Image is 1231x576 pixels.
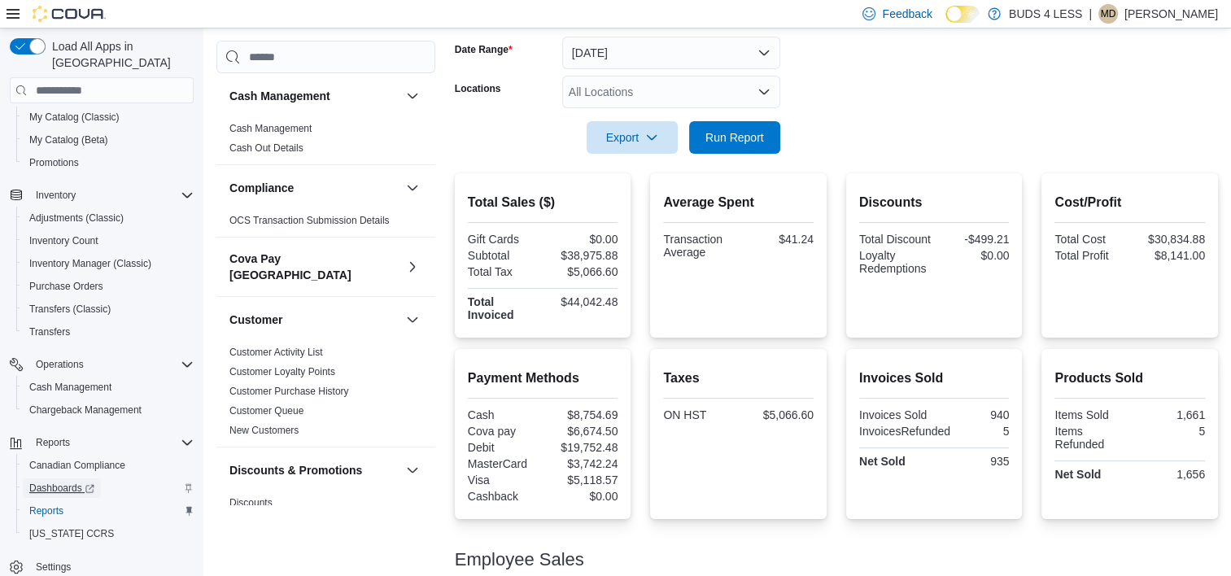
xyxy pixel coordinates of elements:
[16,376,200,399] button: Cash Management
[16,207,200,229] button: Adjustments (Classic)
[229,123,312,134] a: Cash Management
[23,130,194,150] span: My Catalog (Beta)
[23,254,158,273] a: Inventory Manager (Classic)
[36,358,84,371] span: Operations
[29,433,76,452] button: Reports
[23,456,132,475] a: Canadian Compliance
[16,321,200,343] button: Transfers
[229,404,303,417] span: Customer Queue
[29,459,125,472] span: Canadian Compliance
[23,130,115,150] a: My Catalog (Beta)
[937,455,1009,468] div: 935
[403,86,422,106] button: Cash Management
[23,478,194,498] span: Dashboards
[23,208,194,228] span: Adjustments (Classic)
[229,462,399,478] button: Discounts & Promotions
[23,322,76,342] a: Transfers
[23,400,148,420] a: Chargeback Management
[546,249,618,262] div: $38,975.88
[229,496,273,509] span: Discounts
[562,37,780,69] button: [DATE]
[468,369,618,388] h2: Payment Methods
[1098,4,1118,24] div: Matthew Degrieck
[229,386,349,397] a: Customer Purchase History
[937,249,1009,262] div: $0.00
[29,325,70,338] span: Transfers
[23,254,194,273] span: Inventory Manager (Classic)
[859,193,1010,212] h2: Discounts
[23,322,194,342] span: Transfers
[23,299,194,319] span: Transfers (Classic)
[229,312,282,328] h3: Customer
[36,189,76,202] span: Inventory
[23,478,101,498] a: Dashboards
[468,457,539,470] div: MasterCard
[23,107,126,127] a: My Catalog (Classic)
[229,365,335,378] span: Customer Loyalty Points
[36,561,71,574] span: Settings
[689,121,780,154] button: Run Report
[23,501,194,521] span: Reports
[229,405,303,417] a: Customer Queue
[468,425,539,438] div: Cova pay
[3,184,200,207] button: Inventory
[16,275,200,298] button: Purchase Orders
[663,233,735,259] div: Transaction Average
[16,454,200,477] button: Canadian Compliance
[23,208,130,228] a: Adjustments (Classic)
[229,346,323,359] span: Customer Activity List
[945,6,980,23] input: Dark Mode
[859,233,931,246] div: Total Discount
[229,88,399,104] button: Cash Management
[1133,233,1205,246] div: $30,834.88
[229,366,335,377] a: Customer Loyalty Points
[403,178,422,198] button: Compliance
[29,527,114,540] span: [US_STATE] CCRS
[229,385,349,398] span: Customer Purchase History
[29,504,63,517] span: Reports
[468,441,539,454] div: Debit
[403,310,422,329] button: Customer
[468,408,539,421] div: Cash
[29,234,98,247] span: Inventory Count
[29,303,111,316] span: Transfers (Classic)
[29,212,124,225] span: Adjustments (Classic)
[455,43,513,56] label: Date Range
[16,229,200,252] button: Inventory Count
[29,156,79,169] span: Promotions
[216,119,435,164] div: Cash Management
[859,249,931,275] div: Loyalty Redemptions
[859,408,931,421] div: Invoices Sold
[859,455,906,468] strong: Net Sold
[46,38,194,71] span: Load All Apps in [GEOGRAPHIC_DATA]
[23,153,194,172] span: Promotions
[1009,4,1082,24] p: BUDS 4 LESS
[1054,193,1205,212] h2: Cost/Profit
[1101,4,1116,24] span: MD
[16,129,200,151] button: My Catalog (Beta)
[937,233,1009,246] div: -$499.21
[859,425,950,438] div: InvoicesRefunded
[468,490,539,503] div: Cashback
[229,122,312,135] span: Cash Management
[29,482,94,495] span: Dashboards
[757,85,770,98] button: Open list of options
[663,193,814,212] h2: Average Spent
[23,456,194,475] span: Canadian Compliance
[229,425,299,436] a: New Customers
[957,425,1009,438] div: 5
[29,355,194,374] span: Operations
[229,88,330,104] h3: Cash Management
[16,399,200,421] button: Chargeback Management
[705,129,764,146] span: Run Report
[1054,425,1126,451] div: Items Refunded
[1133,249,1205,262] div: $8,141.00
[859,369,1010,388] h2: Invoices Sold
[1054,369,1205,388] h2: Products Sold
[16,151,200,174] button: Promotions
[23,231,105,251] a: Inventory Count
[229,251,399,283] button: Cova Pay [GEOGRAPHIC_DATA]
[546,265,618,278] div: $5,066.60
[216,493,435,558] div: Discounts & Promotions
[468,249,539,262] div: Subtotal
